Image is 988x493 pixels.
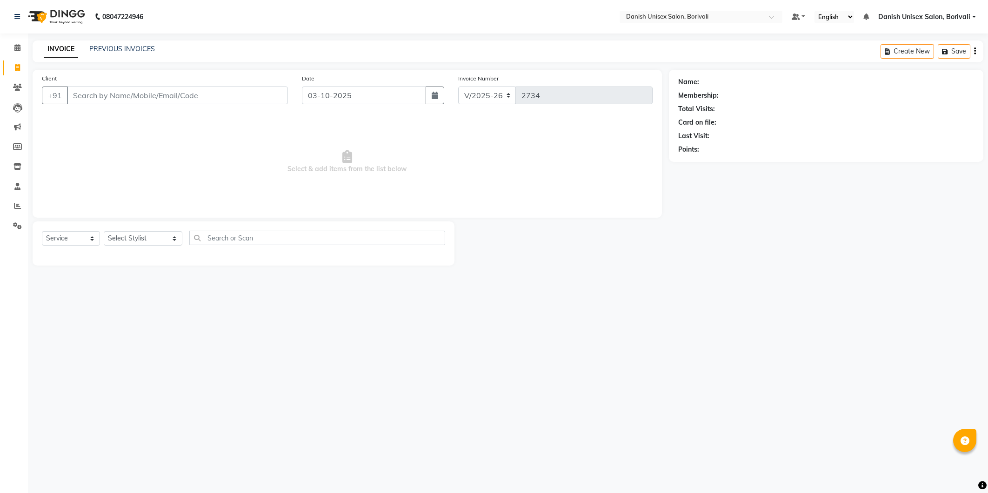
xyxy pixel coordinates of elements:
label: Date [302,74,314,83]
a: INVOICE [44,41,78,58]
button: +91 [42,87,68,104]
span: Danish Unisex Salon, Borivali [878,12,970,22]
button: Save [938,44,970,59]
iframe: chat widget [949,456,979,484]
div: Total Visits: [678,104,715,114]
label: Invoice Number [458,74,499,83]
div: Name: [678,77,699,87]
label: Client [42,74,57,83]
div: Card on file: [678,118,716,127]
input: Search or Scan [189,231,445,245]
div: Membership: [678,91,719,100]
div: Points: [678,145,699,154]
b: 08047224946 [102,4,143,30]
button: Create New [881,44,934,59]
span: Select & add items from the list below [42,115,653,208]
img: logo [24,4,87,30]
input: Search by Name/Mobile/Email/Code [67,87,288,104]
a: PREVIOUS INVOICES [89,45,155,53]
div: Last Visit: [678,131,709,141]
